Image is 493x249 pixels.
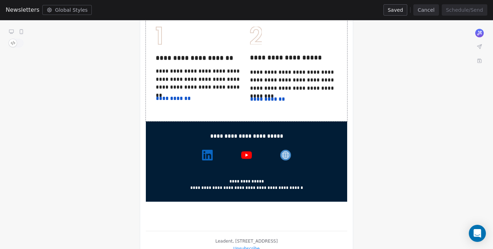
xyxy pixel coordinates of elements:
button: Global Styles [42,5,92,15]
span: Newsletters [6,6,39,14]
button: Schedule/Send [442,4,487,16]
div: Open Intercom Messenger [469,225,486,242]
button: Saved [383,4,407,16]
button: Cancel [413,4,439,16]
